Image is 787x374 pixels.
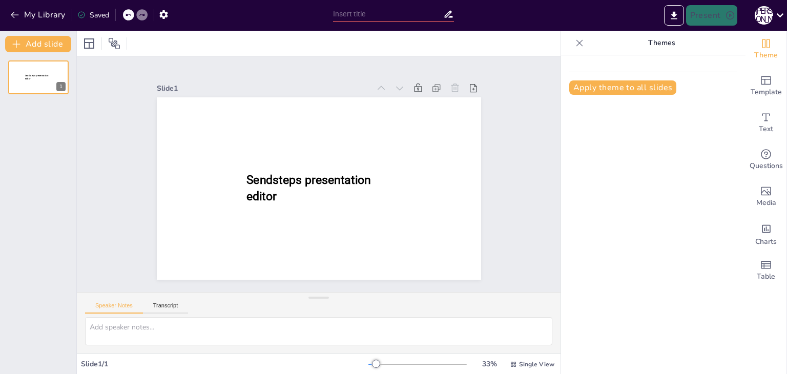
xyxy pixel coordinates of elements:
[757,271,775,282] span: Table
[745,178,786,215] div: Add images, graphics, shapes or video
[751,87,782,98] span: Template
[745,68,786,105] div: Add ready made slides
[759,123,773,135] span: Text
[588,31,735,55] p: Themes
[333,7,443,22] input: Insert title
[81,35,97,52] div: Layout
[85,302,143,314] button: Speaker Notes
[8,7,70,23] button: My Library
[77,10,109,20] div: Saved
[686,5,737,26] button: Present
[143,302,189,314] button: Transcript
[756,197,776,209] span: Media
[246,173,370,203] span: Sendsteps presentation editor
[745,252,786,289] div: Add a table
[664,5,684,26] button: Export to PowerPoint
[477,359,502,369] div: 33 %
[750,160,783,172] span: Questions
[8,60,69,94] div: 1
[25,74,48,80] span: Sendsteps presentation editor
[755,5,773,26] button: П [PERSON_NAME]
[519,360,554,368] span: Single View
[755,6,773,25] div: П [PERSON_NAME]
[745,141,786,178] div: Get real-time input from your audience
[56,82,66,91] div: 1
[755,236,777,247] span: Charts
[754,50,778,61] span: Theme
[745,215,786,252] div: Add charts and graphs
[5,36,71,52] button: Add slide
[745,105,786,141] div: Add text boxes
[108,37,120,50] span: Position
[81,359,368,369] div: Slide 1 / 1
[569,80,676,95] button: Apply theme to all slides
[157,84,370,93] div: Slide 1
[745,31,786,68] div: Change the overall theme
